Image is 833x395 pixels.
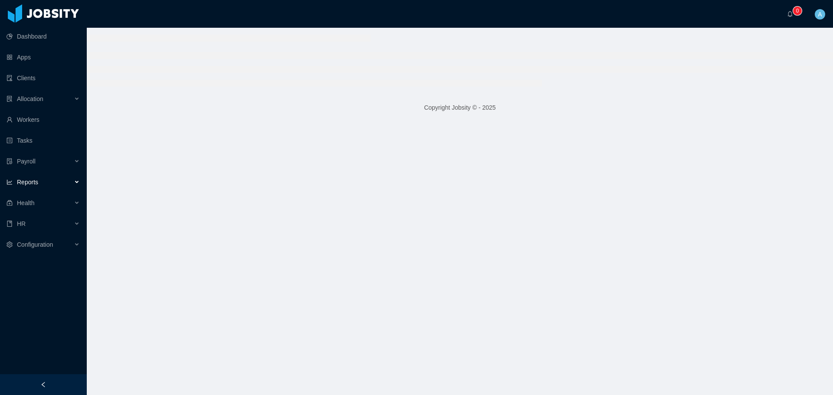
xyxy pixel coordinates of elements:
a: icon: userWorkers [7,111,80,128]
i: icon: bell [787,11,793,17]
i: icon: solution [7,96,13,102]
a: icon: profileTasks [7,132,80,149]
footer: Copyright Jobsity © - 2025 [87,93,833,123]
i: icon: medicine-box [7,200,13,206]
i: icon: file-protect [7,158,13,164]
sup: 0 [793,7,802,15]
i: icon: setting [7,242,13,248]
span: Allocation [17,95,43,102]
span: Health [17,199,34,206]
span: HR [17,220,26,227]
i: icon: book [7,221,13,227]
span: Reports [17,179,38,186]
a: icon: appstoreApps [7,49,80,66]
span: A [818,9,822,20]
i: icon: line-chart [7,179,13,185]
a: icon: auditClients [7,69,80,87]
a: icon: pie-chartDashboard [7,28,80,45]
span: Payroll [17,158,36,165]
span: Configuration [17,241,53,248]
